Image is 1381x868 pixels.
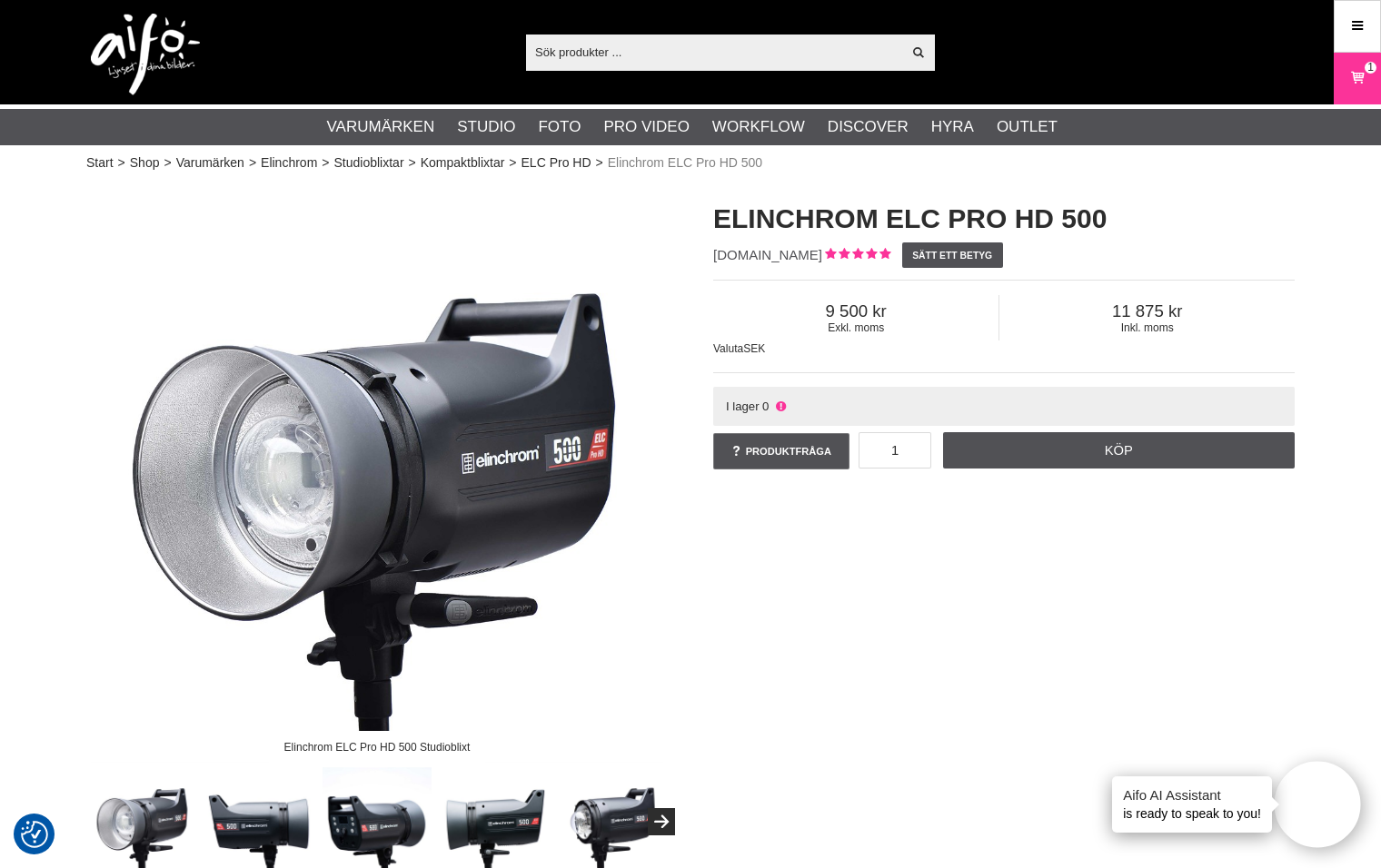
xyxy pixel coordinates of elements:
span: > [118,153,125,173]
span: 0 [762,399,769,413]
span: I lager [726,399,760,413]
span: > [509,153,516,173]
span: SEK [743,342,765,355]
a: Start [86,153,114,173]
a: Workflow [712,115,805,139]
span: > [322,153,329,173]
span: > [409,153,416,173]
span: [DOMAIN_NAME] [713,247,822,262]
a: Varumärken [327,115,435,139]
a: Pro Video [603,115,689,139]
img: Revisit consent button [21,821,48,848]
a: Elinchrom [261,153,317,173]
span: 11 875 [999,301,1295,321]
span: 1 [1367,59,1374,75]
div: Kundbetyg: 5.00 [822,246,890,265]
a: Outlet [997,115,1058,139]
div: is ready to speak to you! [1112,776,1272,833]
span: Exkl. moms [713,321,998,334]
a: Foto [538,115,581,139]
img: Elinchrom ELC Pro HD 500 Studioblixt [86,182,668,763]
span: Elinchrom ELC Pro HD 500 [608,153,762,173]
span: > [249,153,256,173]
button: Next [648,808,675,835]
a: Produktfråga [713,433,849,469]
img: logo.png [91,14,200,95]
span: Inkl. moms [999,321,1295,334]
h4: Aifo AI Assistant [1123,785,1261,804]
span: Valuta [713,342,743,355]
a: Varumärken [176,153,244,173]
h1: Elinchrom ELC Pro HD 500 [713,200,1295,238]
a: Shop [130,153,160,173]
a: 1 [1335,57,1380,100]
a: Kompaktblixtar [421,153,505,173]
a: ELC Pro HD [522,153,591,173]
input: Sök produkter ... [526,38,901,65]
a: Discover [828,115,909,139]
div: Elinchrom ELC Pro HD 500 Studioblixt [269,731,485,763]
a: Sätt ett betyg [902,242,1003,268]
a: Studioblixtar [334,153,404,173]
a: Hyra [931,115,974,139]
i: Ej i lager [773,399,788,413]
span: 9 500 [713,301,998,321]
a: Köp [943,432,1296,469]
span: > [596,153,603,173]
button: Samtyckesinställningar [21,818,48,851]
a: Studio [457,115,515,139]
span: > [164,153,171,173]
